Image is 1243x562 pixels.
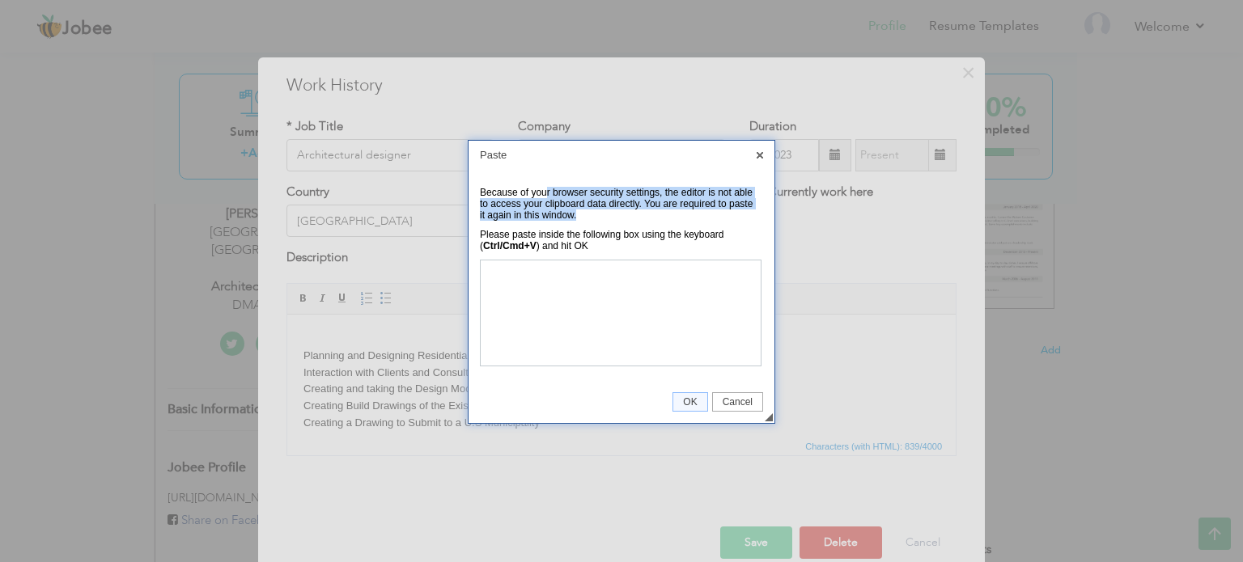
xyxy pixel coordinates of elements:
[753,148,767,163] a: Close
[480,260,761,366] iframe: Paste Area
[712,392,763,412] a: Cancel
[673,396,706,408] span: OK
[480,183,763,373] div: General
[16,16,652,251] body: ​​​​​​​ Planning and Designing Residential Projects Interaction with Clients and Consultants Crea...
[480,187,755,221] div: Because of your browser security settings, the editor is not able to access your clipboard data d...
[480,229,755,251] div: Please paste inside the following box using the keyboard ( ) and hit OK
[713,396,762,408] span: Cancel
[672,392,707,412] a: OK
[765,413,773,421] div: Resize
[483,240,537,251] strong: Ctrl/Cmd+V
[469,141,774,169] div: Paste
